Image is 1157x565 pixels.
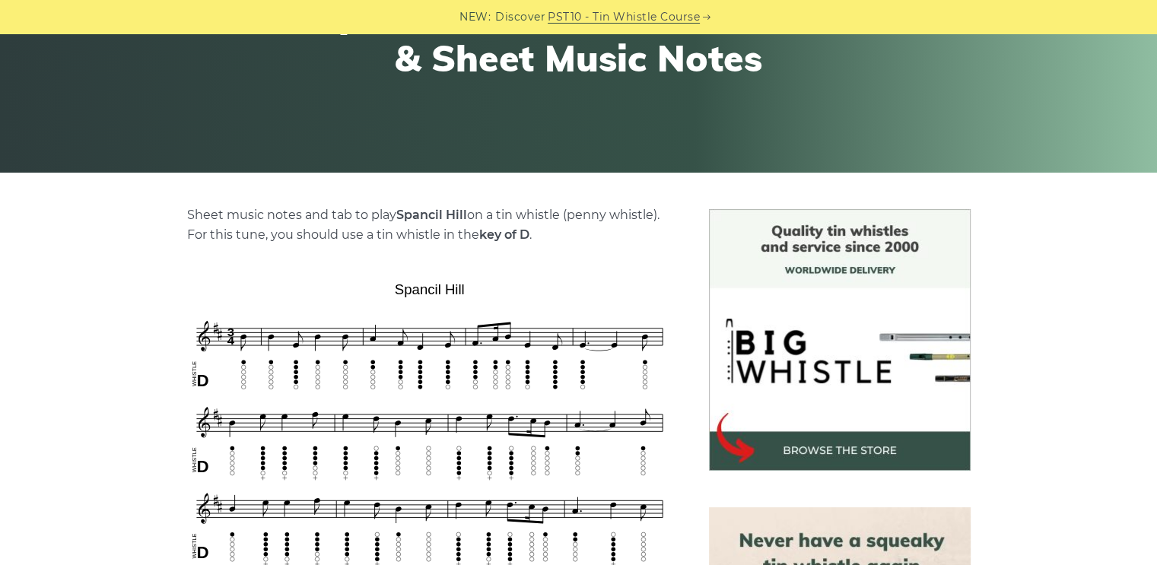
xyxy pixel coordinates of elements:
[548,8,700,26] a: PST10 - Tin Whistle Course
[187,205,672,245] p: Sheet music notes and tab to play on a tin whistle (penny whistle). For this tune, you should use...
[479,227,529,242] strong: key of D
[709,209,971,471] img: BigWhistle Tin Whistle Store
[495,8,545,26] span: Discover
[396,208,467,222] strong: Spancil Hill
[459,8,491,26] span: NEW:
